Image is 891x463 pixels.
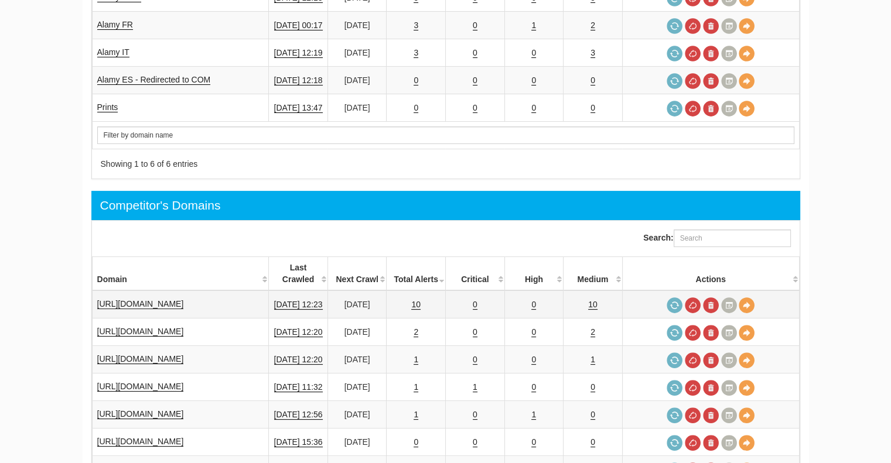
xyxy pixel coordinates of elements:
td: [DATE] [327,373,387,401]
a: [URL][DOMAIN_NAME] [97,437,184,447]
td: [DATE] [327,401,387,428]
a: 0 [473,76,477,85]
a: Request a crawl [667,407,682,423]
th: Next Crawl: activate to sort column descending [327,257,387,291]
a: Cancel in-progress audit [685,297,701,313]
a: Delete most recent audit [703,18,719,34]
a: View Domain Overview [739,352,755,368]
a: Crawl History [721,101,737,116]
a: Request a crawl [667,101,682,116]
a: Cancel in-progress audit [685,380,701,396]
td: [DATE] [327,39,387,67]
a: [DATE] 12:23 [274,300,323,310]
a: Request a crawl [667,352,682,368]
a: 0 [473,410,477,420]
a: 0 [473,437,477,447]
a: View Domain Overview [739,297,755,313]
a: [URL][DOMAIN_NAME] [97,327,184,337]
th: Actions: activate to sort column ascending [622,257,799,291]
th: Domain: activate to sort column ascending [92,257,269,291]
a: View Domain Overview [739,325,755,341]
a: 3 [414,20,418,30]
a: Crawl History [721,18,737,34]
a: Delete most recent audit [703,101,719,116]
a: 2 [590,20,595,30]
td: [DATE] [327,346,387,373]
a: [DATE] 15:36 [274,437,323,447]
a: 1 [531,410,536,420]
a: 0 [473,48,477,58]
a: Cancel in-progress audit [685,435,701,451]
input: Search [97,126,794,144]
a: [DATE] 12:19 [274,48,323,58]
a: 1 [414,382,418,392]
a: [DATE] 12:18 [274,76,323,85]
a: 10 [411,300,421,310]
a: 10 [588,300,598,310]
a: 0 [414,437,418,447]
input: Search: [674,229,791,247]
a: 0 [473,20,477,30]
a: Crawl History [721,435,737,451]
a: 1 [473,382,477,392]
a: 0 [531,327,536,337]
a: 0 [473,327,477,337]
a: 2 [414,327,418,337]
a: 1 [590,355,595,365]
a: 0 [590,410,595,420]
a: 0 [414,103,418,113]
a: 0 [414,76,418,85]
a: Delete most recent audit [703,325,719,341]
td: [DATE] [327,12,387,39]
a: Delete most recent audit [703,380,719,396]
a: Request a crawl [667,435,682,451]
div: Showing 1 to 6 of 6 entries [101,158,431,170]
a: Request a crawl [667,325,682,341]
a: [DATE] 13:47 [274,103,323,113]
a: Crawl History [721,46,737,61]
a: Crawl History [721,407,737,423]
a: 0 [590,437,595,447]
a: [URL][DOMAIN_NAME] [97,299,184,309]
a: View Domain Overview [739,73,755,89]
a: 0 [473,103,477,113]
a: [URL][DOMAIN_NAME] [97,382,184,392]
a: Cancel in-progress audit [685,101,701,116]
th: High: activate to sort column descending [504,257,564,291]
a: Crawl History [721,73,737,89]
td: [DATE] [327,318,387,346]
a: Alamy IT [97,47,129,57]
a: 0 [590,103,595,113]
a: [DATE] 11:32 [274,382,323,392]
a: Crawl History [721,380,737,396]
a: Delete most recent audit [703,46,719,61]
td: [DATE] [327,67,387,94]
a: 0 [531,103,536,113]
th: Total Alerts: activate to sort column ascending [387,257,446,291]
a: [URL][DOMAIN_NAME] [97,409,184,419]
th: Medium: activate to sort column descending [564,257,623,291]
label: Search: [643,229,790,247]
a: 3 [590,48,595,58]
a: Alamy FR [97,20,133,30]
a: Cancel in-progress audit [685,325,701,341]
a: 0 [531,437,536,447]
a: View Domain Overview [739,435,755,451]
td: [DATE] [327,290,387,318]
a: 0 [531,300,536,310]
a: Crawl History [721,352,737,368]
a: 0 [531,355,536,365]
a: Request a crawl [667,297,682,313]
a: 2 [590,327,595,337]
a: View Domain Overview [739,407,755,423]
a: [DATE] 12:20 [274,355,323,365]
a: 0 [473,355,477,365]
a: Delete most recent audit [703,297,719,313]
a: 0 [590,76,595,85]
a: View Domain Overview [739,101,755,116]
a: 1 [414,355,418,365]
a: 0 [590,382,595,392]
td: [DATE] [327,94,387,122]
a: Crawl History [721,297,737,313]
a: Delete most recent audit [703,407,719,423]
